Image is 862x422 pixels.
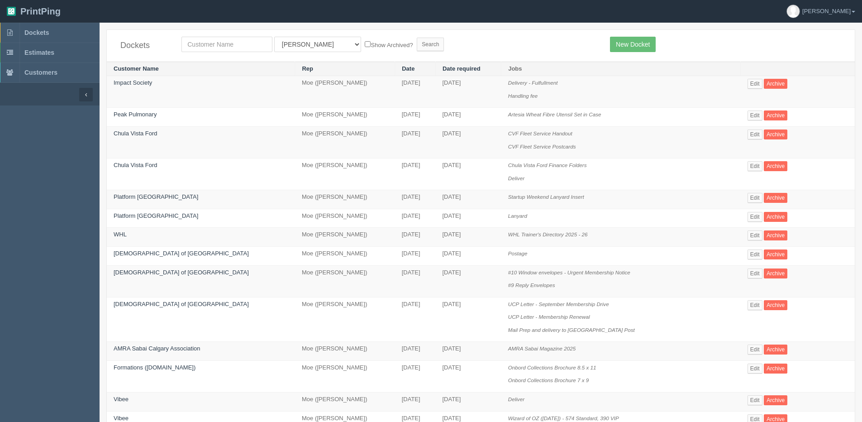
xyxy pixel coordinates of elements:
[508,93,538,99] i: Handling fee
[748,395,762,405] a: Edit
[748,212,762,222] a: Edit
[508,80,558,86] i: Delivery - Fulfullment
[114,130,157,137] a: Chula Vista Ford
[508,111,601,117] i: Artesia Wheat Fibre Utensil Set in Case
[114,250,249,257] a: [DEMOGRAPHIC_DATA] of [GEOGRAPHIC_DATA]
[395,209,436,228] td: [DATE]
[295,228,395,247] td: Moe ([PERSON_NAME])
[748,129,762,139] a: Edit
[114,301,249,307] a: [DEMOGRAPHIC_DATA] of [GEOGRAPHIC_DATA]
[114,231,127,238] a: WHL
[764,345,787,355] a: Archive
[508,175,524,181] i: Deliver
[295,127,395,158] td: Moe ([PERSON_NAME])
[508,396,524,402] i: Deliver
[764,230,787,240] a: Archive
[114,345,200,352] a: AMRA Sabai Calgary Association
[748,161,762,171] a: Edit
[764,161,787,171] a: Archive
[295,76,395,108] td: Moe ([PERSON_NAME])
[508,314,590,320] i: UCP Letter - Membership Renewal
[748,193,762,203] a: Edit
[295,246,395,265] td: Moe ([PERSON_NAME])
[435,76,501,108] td: [DATE]
[501,62,741,76] th: Jobs
[395,127,436,158] td: [DATE]
[764,129,787,139] a: Archive
[764,300,787,310] a: Archive
[114,415,129,422] a: Vibee
[748,300,762,310] a: Edit
[764,79,787,89] a: Archive
[508,301,609,307] i: UCP Letter - September Membership Drive
[435,127,501,158] td: [DATE]
[295,158,395,190] td: Moe ([PERSON_NAME])
[764,212,787,222] a: Archive
[7,7,16,16] img: logo-3e63b451c926e2ac314895c53de4908e5d424f24456219fb08d385ab2e579770.png
[508,282,555,288] i: #9 Reply Envelopes
[508,162,587,168] i: Chula Vista Ford Finance Folders
[24,29,49,36] span: Dockets
[395,265,436,297] td: [DATE]
[395,342,436,361] td: [DATE]
[114,396,129,403] a: Vibee
[435,360,501,392] td: [DATE]
[748,79,762,89] a: Edit
[395,297,436,342] td: [DATE]
[787,5,800,18] img: avatar_default-7531ab5dedf162e01f1e0bb0964e6a185e93c5c22dfe317fb01d7f8cd2b1632c.jpg
[24,49,54,56] span: Estimates
[748,345,762,355] a: Edit
[302,65,313,72] a: Rep
[508,231,588,237] i: WHL Trainer's Directory 2025 - 26
[435,246,501,265] td: [DATE]
[508,130,572,136] i: CVF Fleet Service Handout
[748,269,762,278] a: Edit
[114,269,249,276] a: [DEMOGRAPHIC_DATA] of [GEOGRAPHIC_DATA]
[295,209,395,228] td: Moe ([PERSON_NAME])
[295,360,395,392] td: Moe ([PERSON_NAME])
[748,364,762,374] a: Edit
[295,342,395,361] td: Moe ([PERSON_NAME])
[764,395,787,405] a: Archive
[764,269,787,278] a: Archive
[114,79,152,86] a: Impact Society
[435,209,501,228] td: [DATE]
[435,108,501,127] td: [DATE]
[435,342,501,361] td: [DATE]
[435,190,501,209] td: [DATE]
[748,249,762,259] a: Edit
[508,345,576,351] i: AMRA Sabai Magazine 2025
[295,108,395,127] td: Moe ([PERSON_NAME])
[402,65,414,72] a: Date
[435,393,501,412] td: [DATE]
[395,393,436,412] td: [DATE]
[395,246,436,265] td: [DATE]
[508,327,635,333] i: Mail Prep and delivery to [GEOGRAPHIC_DATA] Post
[395,158,436,190] td: [DATE]
[508,377,589,383] i: Onbord Collections Brochure 7 x 9
[395,76,436,108] td: [DATE]
[508,364,596,370] i: Onbord Collections Brochure 8.5 x 11
[114,111,157,118] a: Peak Pulmonary
[435,228,501,247] td: [DATE]
[764,249,787,259] a: Archive
[764,110,787,120] a: Archive
[508,415,619,421] i: Wizard of OZ ([DATE]) - 574 Standard, 390 VIP
[181,37,272,52] input: Customer Name
[443,65,481,72] a: Date required
[24,69,57,76] span: Customers
[508,194,584,200] i: Startup Weekend Lanyard Insert
[365,39,413,50] label: Show Archived?
[114,65,159,72] a: Customer Name
[435,297,501,342] td: [DATE]
[748,230,762,240] a: Edit
[395,108,436,127] td: [DATE]
[748,110,762,120] a: Edit
[295,393,395,412] td: Moe ([PERSON_NAME])
[417,38,444,51] input: Search
[395,190,436,209] td: [DATE]
[120,41,168,50] h4: Dockets
[114,193,198,200] a: Platform [GEOGRAPHIC_DATA]
[508,213,527,219] i: Lanyard
[764,364,787,374] a: Archive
